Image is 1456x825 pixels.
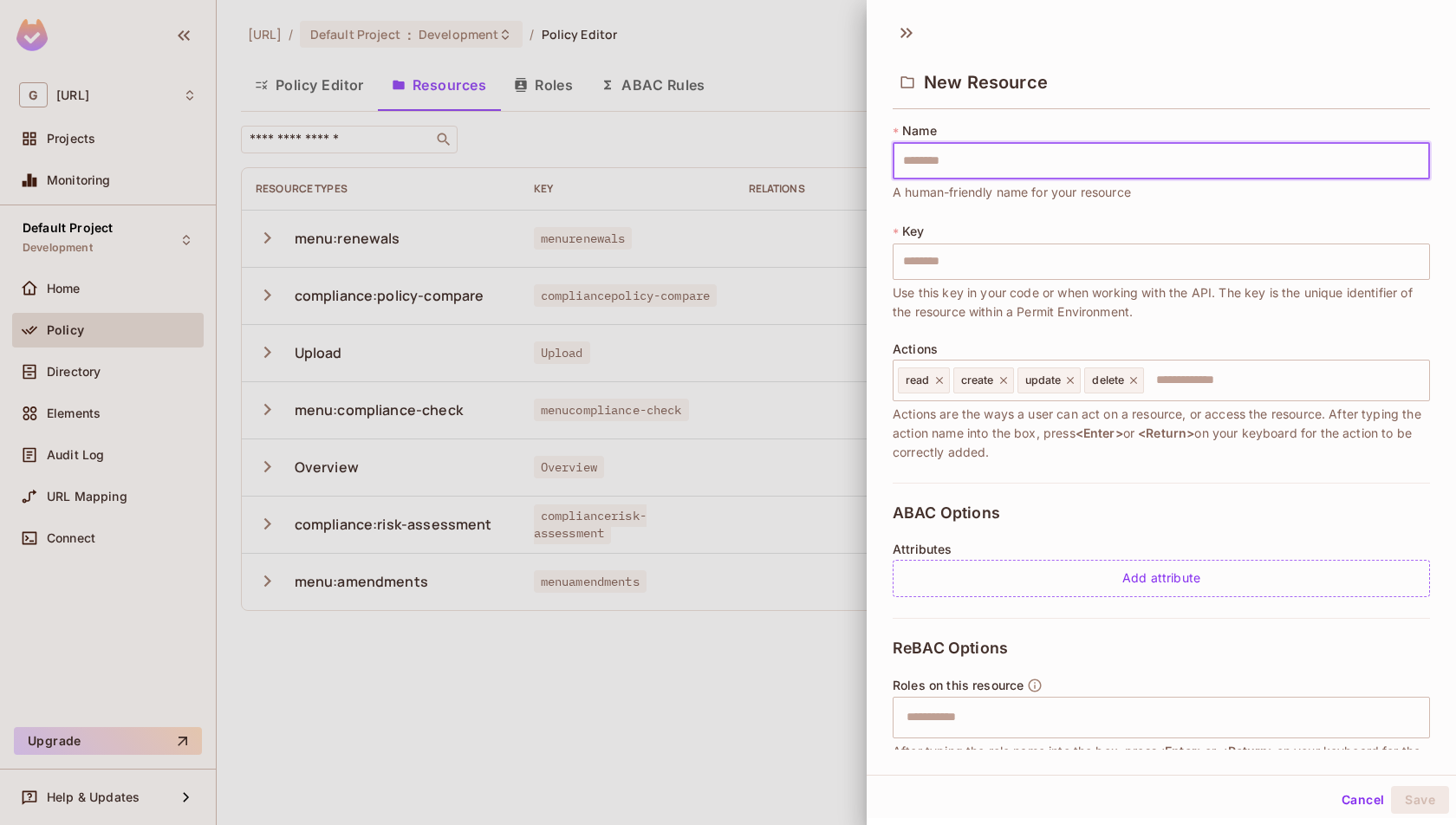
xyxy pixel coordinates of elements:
span: <Enter> [1076,425,1123,440]
span: <Enter> [1157,744,1205,758]
div: read [898,367,950,393]
span: ReBAC Options [893,640,1008,657]
span: ABAC Options [893,504,1000,522]
span: Attributes [893,542,952,556]
div: delete [1084,367,1144,393]
span: Key [902,224,924,238]
span: read [906,374,930,387]
span: <Return> [1219,744,1276,758]
div: Add attribute [893,560,1430,597]
span: Name [902,124,937,138]
button: Save [1391,786,1449,814]
span: After typing the role name into the box, press or on your keyboard for the role to be correctly a... [893,742,1430,780]
span: create [961,374,994,387]
span: <Return> [1138,425,1194,440]
span: Roles on this resource [893,679,1024,692]
span: New Resource [924,72,1048,93]
span: update [1025,374,1062,387]
button: Cancel [1335,786,1391,814]
span: Actions [893,342,938,356]
span: Use this key in your code or when working with the API. The key is the unique identifier of the r... [893,283,1430,322]
div: update [1017,367,1082,393]
span: A human-friendly name for your resource [893,183,1131,202]
span: delete [1092,374,1124,387]
span: Actions are the ways a user can act on a resource, or access the resource. After typing the actio... [893,405,1430,462]
div: create [953,367,1014,393]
